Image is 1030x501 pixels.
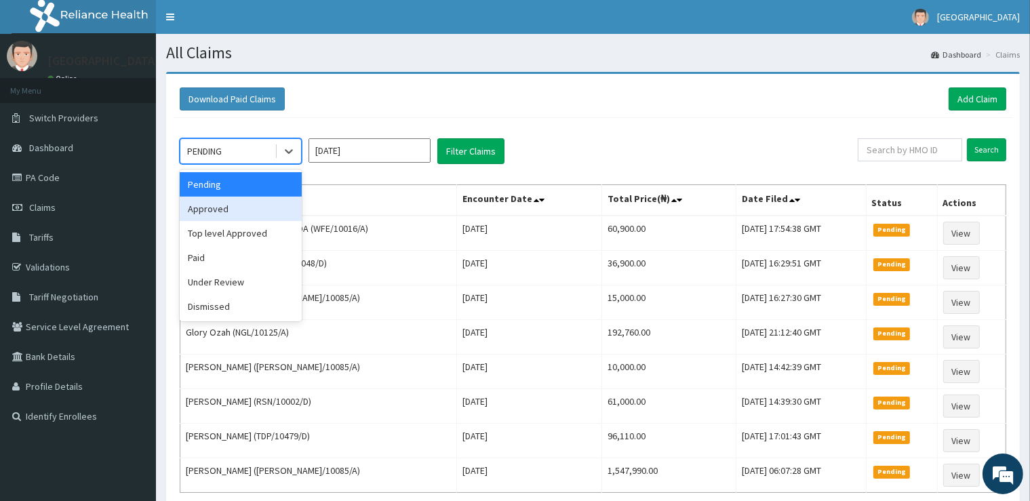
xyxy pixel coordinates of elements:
input: Search [967,138,1006,161]
a: View [943,464,980,487]
p: [GEOGRAPHIC_DATA] [47,55,159,67]
span: We're online! [79,159,187,296]
img: User Image [912,9,929,26]
td: [DATE] [457,285,602,320]
span: Tariff Negotiation [29,291,98,303]
td: Glory Ozah (NGL/10125/A) [180,320,457,355]
input: Select Month and Year [309,138,431,163]
div: Approved [180,197,302,221]
td: [DATE] [457,320,602,355]
span: Pending [873,397,911,409]
td: [DATE] [457,389,602,424]
td: 10,000.00 [602,355,736,389]
td: [DATE] [457,216,602,251]
th: Encounter Date [457,185,602,216]
td: 60,900.00 [602,216,736,251]
td: [DATE] 21:12:40 GMT [736,320,866,355]
th: Name [180,185,457,216]
td: [DATE] 17:54:38 GMT [736,216,866,251]
td: [DATE] [457,424,602,458]
td: [DATE] [457,458,602,493]
img: User Image [7,41,37,71]
div: Paid [180,245,302,270]
div: Minimize live chat window [222,7,255,39]
th: Status [866,185,937,216]
th: Actions [937,185,1006,216]
td: 96,110.00 [602,424,736,458]
span: Pending [873,293,911,305]
span: Pending [873,327,911,340]
div: Pending [180,172,302,197]
a: View [943,325,980,348]
a: View [943,360,980,383]
span: Tariffs [29,231,54,243]
span: Pending [873,362,911,374]
th: Date Filed [736,185,866,216]
a: View [943,395,980,418]
span: [GEOGRAPHIC_DATA] [937,11,1020,23]
td: 15,000.00 [602,285,736,320]
textarea: Type your message and hit 'Enter' [7,346,258,394]
button: Download Paid Claims [180,87,285,111]
td: [DATE] 06:07:28 GMT [736,458,866,493]
div: Under Review [180,270,302,294]
div: Top level Approved [180,221,302,245]
span: Claims [29,201,56,214]
td: [PERSON_NAME] ([PERSON_NAME]/10085/A) [180,458,457,493]
input: Search by HMO ID [858,138,962,161]
span: Pending [873,224,911,236]
td: [PERSON_NAME] (RSN/10002/D) [180,389,457,424]
a: View [943,256,980,279]
td: [DATE] [457,355,602,389]
td: [DATE] 17:01:43 GMT [736,424,866,458]
td: [DATE] 14:39:30 GMT [736,389,866,424]
td: CHIKAIMA EGWUDOBI (LBP/10048/D) [180,251,457,285]
span: Pending [873,431,911,443]
h1: All Claims [166,44,1020,62]
td: [DATE] [457,251,602,285]
td: 192,760.00 [602,320,736,355]
td: [PERSON_NAME] (TDP/10479/D) [180,424,457,458]
td: 1,547,990.00 [602,458,736,493]
div: Chat with us now [71,76,228,94]
span: Dashboard [29,142,73,154]
a: Online [47,74,80,83]
li: Claims [983,49,1020,60]
td: 36,900.00 [602,251,736,285]
td: [PERSON_NAME] ([PERSON_NAME]/10085/A) [180,355,457,389]
a: Dashboard [931,49,981,60]
a: View [943,222,980,245]
a: View [943,429,980,452]
td: [DATE] 14:42:39 GMT [736,355,866,389]
div: PENDING [187,144,222,158]
td: [DATE] 16:29:51 GMT [736,251,866,285]
span: Pending [873,466,911,478]
td: [PERSON_NAME] [DATE] AGUDA (WFE/10016/A) [180,216,457,251]
img: d_794563401_company_1708531726252_794563401 [25,68,55,102]
td: [DATE] 16:27:30 GMT [736,285,866,320]
th: Total Price(₦) [602,185,736,216]
div: Dismissed [180,294,302,319]
td: 61,000.00 [602,389,736,424]
td: [PERSON_NAME] ([PERSON_NAME]/10085/A) [180,285,457,320]
button: Filter Claims [437,138,504,164]
a: View [943,291,980,314]
span: Switch Providers [29,112,98,124]
span: Pending [873,258,911,270]
a: Add Claim [949,87,1006,111]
